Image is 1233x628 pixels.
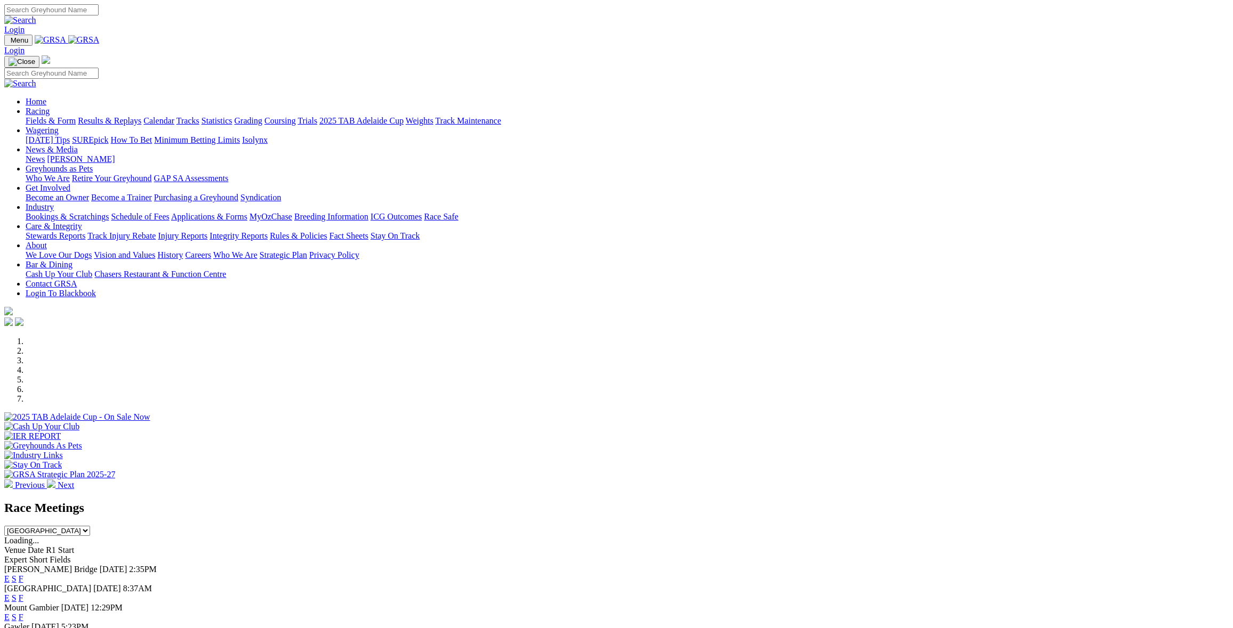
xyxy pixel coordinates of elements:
[26,116,76,125] a: Fields & Form
[26,135,70,144] a: [DATE] Tips
[15,480,45,490] span: Previous
[436,116,501,125] a: Track Maintenance
[4,470,115,479] img: GRSA Strategic Plan 2025-27
[4,431,61,441] img: IER REPORT
[91,603,123,612] span: 12:29PM
[4,501,1229,515] h2: Race Meetings
[93,584,121,593] span: [DATE]
[157,250,183,259] a: History
[143,116,174,125] a: Calendar
[26,250,92,259] a: We Love Our Dogs
[47,480,74,490] a: Next
[26,193,89,202] a: Become an Owner
[68,35,100,45] img: GRSA
[26,260,72,269] a: Bar & Dining
[19,613,23,622] a: F
[424,212,458,221] a: Race Safe
[4,451,63,460] img: Industry Links
[26,289,96,298] a: Login To Blackbook
[202,116,232,125] a: Statistics
[213,250,257,259] a: Who We Are
[26,107,50,116] a: Racing
[91,193,152,202] a: Become a Trainer
[4,68,99,79] input: Search
[319,116,404,125] a: 2025 TAB Adelaide Cup
[94,270,226,279] a: Chasers Restaurant & Function Centre
[26,270,92,279] a: Cash Up Your Club
[26,279,77,288] a: Contact GRSA
[47,479,55,488] img: chevron-right-pager-white.svg
[26,116,1229,126] div: Racing
[123,584,152,593] span: 8:37AM
[4,574,10,583] a: E
[370,212,422,221] a: ICG Outcomes
[87,231,156,240] a: Track Injury Rebate
[4,441,82,451] img: Greyhounds As Pets
[242,135,268,144] a: Isolynx
[26,126,59,135] a: Wagering
[26,135,1229,145] div: Wagering
[26,154,1229,164] div: News & Media
[4,79,36,88] img: Search
[9,58,35,66] img: Close
[29,555,48,564] span: Short
[50,555,70,564] span: Fields
[4,4,99,15] input: Search
[4,25,25,34] a: Login
[35,35,66,45] img: GRSA
[176,116,199,125] a: Tracks
[26,174,70,183] a: Who We Are
[260,250,307,259] a: Strategic Plan
[72,174,152,183] a: Retire Your Greyhound
[4,603,59,612] span: Mount Gambier
[58,480,74,490] span: Next
[154,193,238,202] a: Purchasing a Greyhound
[94,250,155,259] a: Vision and Values
[26,212,109,221] a: Bookings & Scratchings
[12,593,17,602] a: S
[72,135,108,144] a: SUREpick
[249,212,292,221] a: MyOzChase
[19,593,23,602] a: F
[26,183,70,192] a: Get Involved
[15,317,23,326] img: twitter.svg
[4,480,47,490] a: Previous
[12,574,17,583] a: S
[26,222,82,231] a: Care & Integrity
[111,135,152,144] a: How To Bet
[329,231,368,240] a: Fact Sheets
[26,145,78,154] a: News & Media
[26,164,93,173] a: Greyhounds as Pets
[26,154,45,164] a: News
[61,603,89,612] span: [DATE]
[4,46,25,55] a: Login
[4,555,27,564] span: Expert
[4,15,36,25] img: Search
[309,250,359,259] a: Privacy Policy
[4,422,79,431] img: Cash Up Your Club
[4,536,39,545] span: Loading...
[294,212,368,221] a: Breeding Information
[4,460,62,470] img: Stay On Track
[185,250,211,259] a: Careers
[4,545,26,554] span: Venue
[100,565,127,574] span: [DATE]
[26,193,1229,202] div: Get Involved
[4,565,98,574] span: [PERSON_NAME] Bridge
[11,36,28,44] span: Menu
[111,212,169,221] a: Schedule of Fees
[4,593,10,602] a: E
[4,56,39,68] button: Toggle navigation
[235,116,262,125] a: Grading
[4,412,150,422] img: 2025 TAB Adelaide Cup - On Sale Now
[370,231,420,240] a: Stay On Track
[26,202,54,211] a: Industry
[154,135,240,144] a: Minimum Betting Limits
[12,613,17,622] a: S
[28,545,44,554] span: Date
[406,116,433,125] a: Weights
[129,565,157,574] span: 2:35PM
[26,212,1229,222] div: Industry
[240,193,281,202] a: Syndication
[154,174,229,183] a: GAP SA Assessments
